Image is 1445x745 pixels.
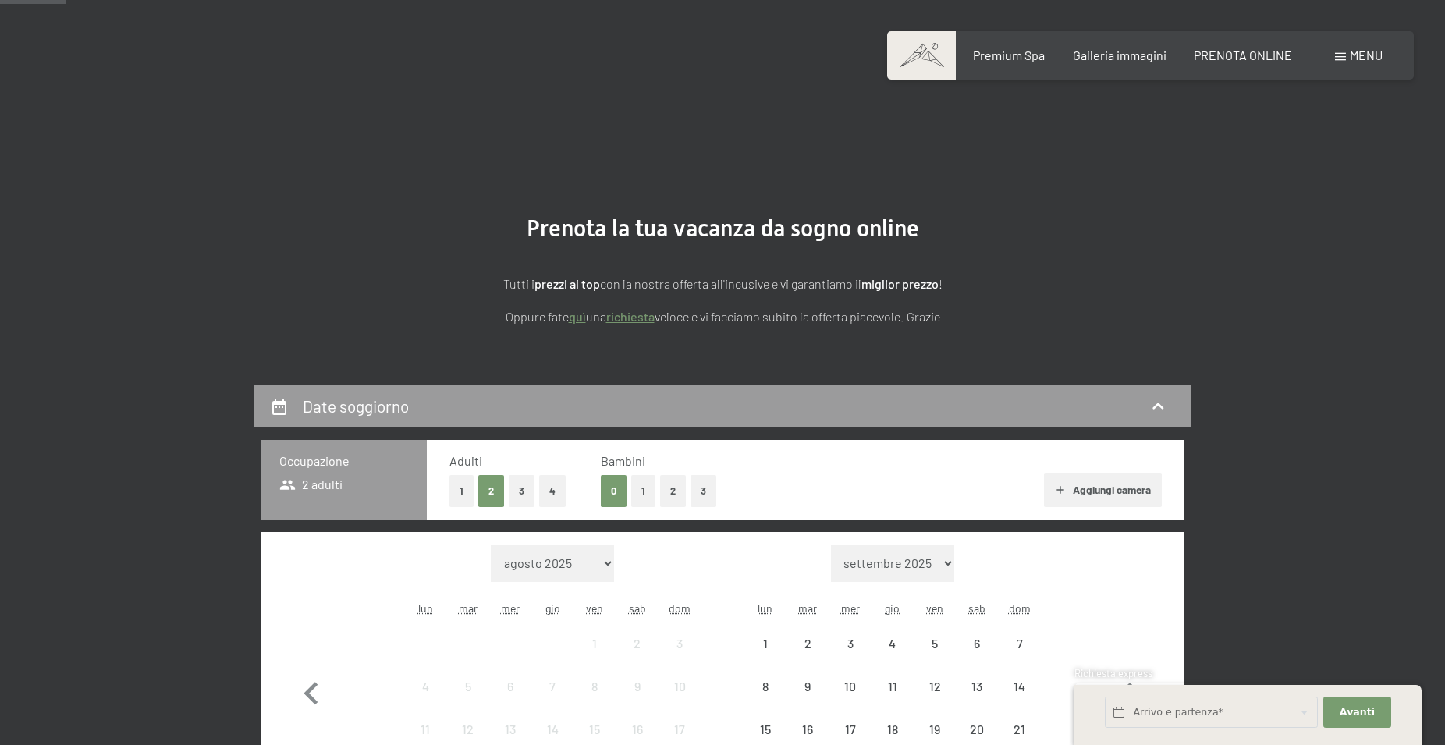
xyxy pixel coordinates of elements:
[956,623,998,665] div: Sat Sep 06 2025
[575,680,614,719] div: 8
[332,274,1113,294] p: Tutti i con la nostra offerta all'incusive e vi garantiamo il !
[527,215,919,242] span: Prenota la tua vacanza da sogno online
[660,680,699,719] div: 10
[533,680,572,719] div: 7
[573,665,616,708] div: arrivo/check-in non effettuabile
[1044,473,1162,507] button: Aggiungi camera
[629,601,646,615] abbr: sabato
[545,601,560,615] abbr: giovedì
[606,309,655,324] a: richiesta
[1194,48,1292,62] a: PRENOTA ONLINE
[914,623,956,665] div: arrivo/check-in non effettuabile
[691,475,716,507] button: 3
[786,623,829,665] div: arrivo/check-in non effettuabile
[786,665,829,708] div: arrivo/check-in non effettuabile
[601,475,627,507] button: 0
[744,665,786,708] div: arrivo/check-in non effettuabile
[539,475,566,507] button: 4
[926,601,943,615] abbr: venerdì
[968,601,985,615] abbr: sabato
[1000,680,1039,719] div: 14
[573,665,616,708] div: Fri Aug 08 2025
[788,680,827,719] div: 9
[872,623,914,665] div: arrivo/check-in non effettuabile
[1350,48,1383,62] span: Menu
[786,623,829,665] div: Tue Sep 02 2025
[669,601,691,615] abbr: domenica
[631,475,655,507] button: 1
[279,452,408,470] h3: Occupazione
[957,637,996,676] div: 6
[575,637,614,676] div: 1
[501,601,520,615] abbr: mercoledì
[1000,637,1039,676] div: 7
[744,623,786,665] div: arrivo/check-in non effettuabile
[872,623,914,665] div: Thu Sep 04 2025
[404,665,446,708] div: Mon Aug 04 2025
[531,665,573,708] div: Thu Aug 07 2025
[829,665,871,708] div: arrivo/check-in non effettuabile
[569,309,586,324] a: quì
[659,665,701,708] div: arrivo/check-in non effettuabile
[418,601,433,615] abbr: lunedì
[1009,601,1031,615] abbr: domenica
[573,623,616,665] div: Fri Aug 01 2025
[509,475,534,507] button: 3
[956,665,998,708] div: Sat Sep 13 2025
[915,637,954,676] div: 5
[573,623,616,665] div: arrivo/check-in non effettuabile
[601,453,645,468] span: Bambini
[449,475,474,507] button: 1
[956,665,998,708] div: arrivo/check-in non effettuabile
[746,637,785,676] div: 1
[746,680,785,719] div: 8
[586,601,603,615] abbr: venerdì
[999,623,1041,665] div: arrivo/check-in non effettuabile
[830,680,869,719] div: 10
[914,665,956,708] div: arrivo/check-in non effettuabile
[830,637,869,676] div: 3
[915,680,954,719] div: 12
[841,601,860,615] abbr: mercoledì
[914,623,956,665] div: Fri Sep 05 2025
[446,665,488,708] div: arrivo/check-in non effettuabile
[616,623,659,665] div: Sat Aug 02 2025
[999,665,1041,708] div: arrivo/check-in non effettuabile
[1323,697,1390,729] button: Avanti
[618,637,657,676] div: 2
[861,276,939,291] strong: miglior prezzo
[332,307,1113,327] p: Oppure fate una veloce e vi facciamo subito la offerta piacevole. Grazie
[829,623,871,665] div: arrivo/check-in non effettuabile
[744,623,786,665] div: Mon Sep 01 2025
[1340,705,1375,719] span: Avanti
[973,48,1045,62] a: Premium Spa
[829,665,871,708] div: Wed Sep 10 2025
[786,665,829,708] div: Tue Sep 09 2025
[659,623,701,665] div: arrivo/check-in non effettuabile
[659,623,701,665] div: Sun Aug 03 2025
[489,665,531,708] div: arrivo/check-in non effettuabile
[618,680,657,719] div: 9
[478,475,504,507] button: 2
[616,623,659,665] div: arrivo/check-in non effettuabile
[957,680,996,719] div: 13
[660,475,686,507] button: 2
[660,637,699,676] div: 3
[829,623,871,665] div: Wed Sep 03 2025
[999,623,1041,665] div: Sun Sep 07 2025
[873,680,912,719] div: 11
[459,601,478,615] abbr: martedì
[914,665,956,708] div: Fri Sep 12 2025
[659,665,701,708] div: Sun Aug 10 2025
[798,601,817,615] abbr: martedì
[758,601,772,615] abbr: lunedì
[956,623,998,665] div: arrivo/check-in non effettuabile
[872,665,914,708] div: arrivo/check-in non effettuabile
[999,665,1041,708] div: Sun Sep 14 2025
[449,453,482,468] span: Adulti
[885,601,900,615] abbr: giovedì
[1073,48,1166,62] a: Galleria immagini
